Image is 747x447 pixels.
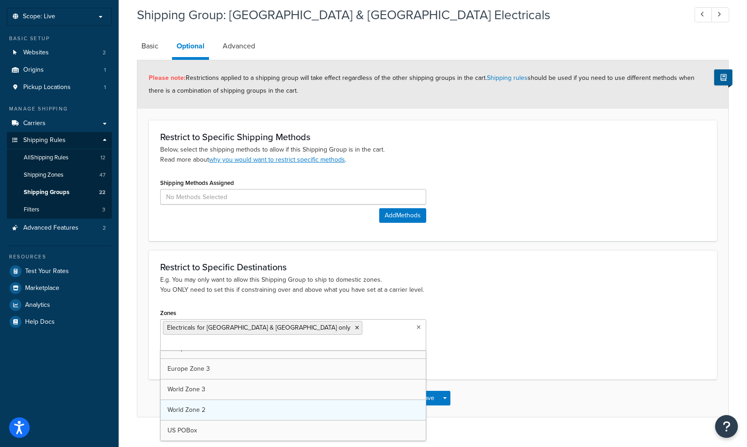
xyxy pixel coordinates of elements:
[23,49,49,57] span: Websites
[137,6,678,24] h1: Shipping Group: [GEOGRAPHIC_DATA] & [GEOGRAPHIC_DATA] Electricals
[160,275,705,295] p: E.g. You may only want to allow this Shipping Group to ship to domestic zones. You ONLY need to s...
[7,105,112,113] div: Manage Shipping
[7,79,112,96] a: Pickup Locations1
[23,120,46,127] span: Carriers
[7,149,112,166] a: AllShipping Rules12
[160,145,705,165] p: Below, select the shipping methods to allow if this Shipping Group is in the cart. Read more about .
[160,179,234,186] label: Shipping Methods Assigned
[218,35,260,57] a: Advanced
[23,137,66,144] span: Shipping Rules
[7,62,112,79] li: Origins
[25,318,55,326] span: Help Docs
[161,421,426,441] a: US POBox
[104,84,106,91] span: 1
[104,66,106,74] span: 1
[7,35,112,42] div: Basic Setup
[25,284,59,292] span: Marketplace
[23,66,44,74] span: Origins
[715,415,738,438] button: Open Resource Center
[7,201,112,218] a: Filters3
[24,189,69,196] span: Shipping Groups
[23,13,55,21] span: Scope: Live
[7,220,112,237] a: Advanced Features2
[167,364,210,373] span: Europe Zone 3
[137,35,163,57] a: Basic
[7,115,112,132] a: Carriers
[23,224,78,232] span: Advanced Features
[161,400,426,420] a: World Zone 2
[160,310,176,316] label: Zones
[7,280,112,296] a: Marketplace
[103,49,106,57] span: 2
[149,73,695,95] span: Restrictions applied to a shipping group will take effect regardless of the other shipping groups...
[7,201,112,218] li: Filters
[172,35,209,60] a: Optional
[7,253,112,261] div: Resources
[7,44,112,61] a: Websites2
[102,206,105,214] span: 3
[103,224,106,232] span: 2
[167,405,205,415] span: World Zone 2
[695,7,712,22] a: Previous Record
[99,189,105,196] span: 22
[160,189,426,205] input: No Methods Selected
[7,167,112,184] li: Shipping Zones
[415,391,440,405] button: Save
[7,132,112,149] a: Shipping Rules
[7,184,112,201] li: Shipping Groups
[7,44,112,61] li: Websites
[149,73,186,83] strong: Please note:
[7,62,112,79] a: Origins1
[487,73,528,83] a: Shipping rules
[7,167,112,184] a: Shipping Zones47
[24,154,68,162] span: All Shipping Rules
[24,171,63,179] span: Shipping Zones
[7,132,112,219] li: Shipping Rules
[25,268,69,275] span: Test Your Rates
[23,84,71,91] span: Pickup Locations
[379,208,426,223] button: AddMethods
[160,262,705,272] h3: Restrict to Specific Destinations
[25,301,50,309] span: Analytics
[7,314,112,330] a: Help Docs
[161,359,426,379] a: Europe Zone 3
[7,297,112,313] a: Analytics
[24,206,39,214] span: Filters
[100,154,105,162] span: 12
[167,323,350,332] span: Electricals for [GEOGRAPHIC_DATA] & [GEOGRAPHIC_DATA] only
[711,7,729,22] a: Next Record
[714,69,732,85] button: Show Help Docs
[167,384,205,394] span: World Zone 3
[7,220,112,237] li: Advanced Features
[209,155,345,164] a: why you would want to restrict specific methods
[167,426,197,435] span: US POBox
[7,79,112,96] li: Pickup Locations
[7,184,112,201] a: Shipping Groups22
[99,171,105,179] span: 47
[161,379,426,400] a: World Zone 3
[7,263,112,279] a: Test Your Rates
[160,132,705,142] h3: Restrict to Specific Shipping Methods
